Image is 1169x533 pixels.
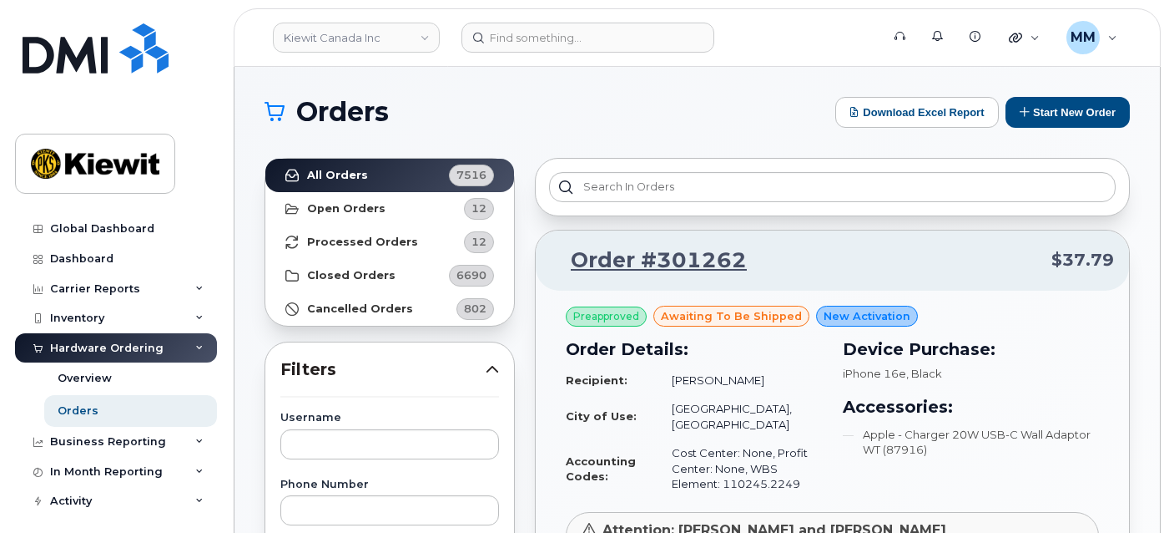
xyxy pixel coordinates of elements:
[265,159,514,192] a: All Orders7516
[280,413,499,424] label: Username
[471,201,486,216] span: 12
[657,366,823,395] td: [PERSON_NAME]
[843,394,1100,419] h3: Accessories:
[307,202,385,216] strong: Open Orders
[296,99,389,124] span: Orders
[824,308,910,324] span: New Activation
[456,267,486,283] span: 6690
[1096,460,1156,520] iframe: Messenger Launcher
[566,409,637,423] strong: City of Use:
[456,167,486,183] span: 7516
[573,309,639,324] span: Preapproved
[549,172,1116,202] input: Search in orders
[265,226,514,259] a: Processed Orders12
[657,394,823,439] td: [GEOGRAPHIC_DATA], [GEOGRAPHIC_DATA]
[843,337,1100,362] h3: Device Purchase:
[1051,248,1114,272] span: $37.79
[471,234,486,250] span: 12
[307,236,418,249] strong: Processed Orders
[265,292,514,326] a: Cancelled Orders802
[307,302,413,316] strong: Cancelled Orders
[661,308,802,324] span: awaiting to be shipped
[280,480,499,490] label: Phone Number
[307,169,368,182] strong: All Orders
[265,192,514,226] a: Open Orders12
[843,367,906,380] span: iPhone 16e
[1005,97,1130,128] button: Start New Order
[566,454,636,484] strong: Accounting Codes:
[280,358,486,382] span: Filters
[566,337,823,362] h3: Order Details:
[265,259,514,292] a: Closed Orders6690
[307,269,396,282] strong: Closed Orders
[464,301,486,317] span: 802
[551,246,747,276] a: Order #301262
[906,367,942,380] span: , Black
[566,373,627,387] strong: Recipient:
[835,97,999,128] button: Download Excel Report
[843,427,1100,458] li: Apple - Charger 20W USB-C Wall Adaptor WT (87916)
[657,439,823,499] td: Cost Center: None, Profit Center: None, WBS Element: 110245.2249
